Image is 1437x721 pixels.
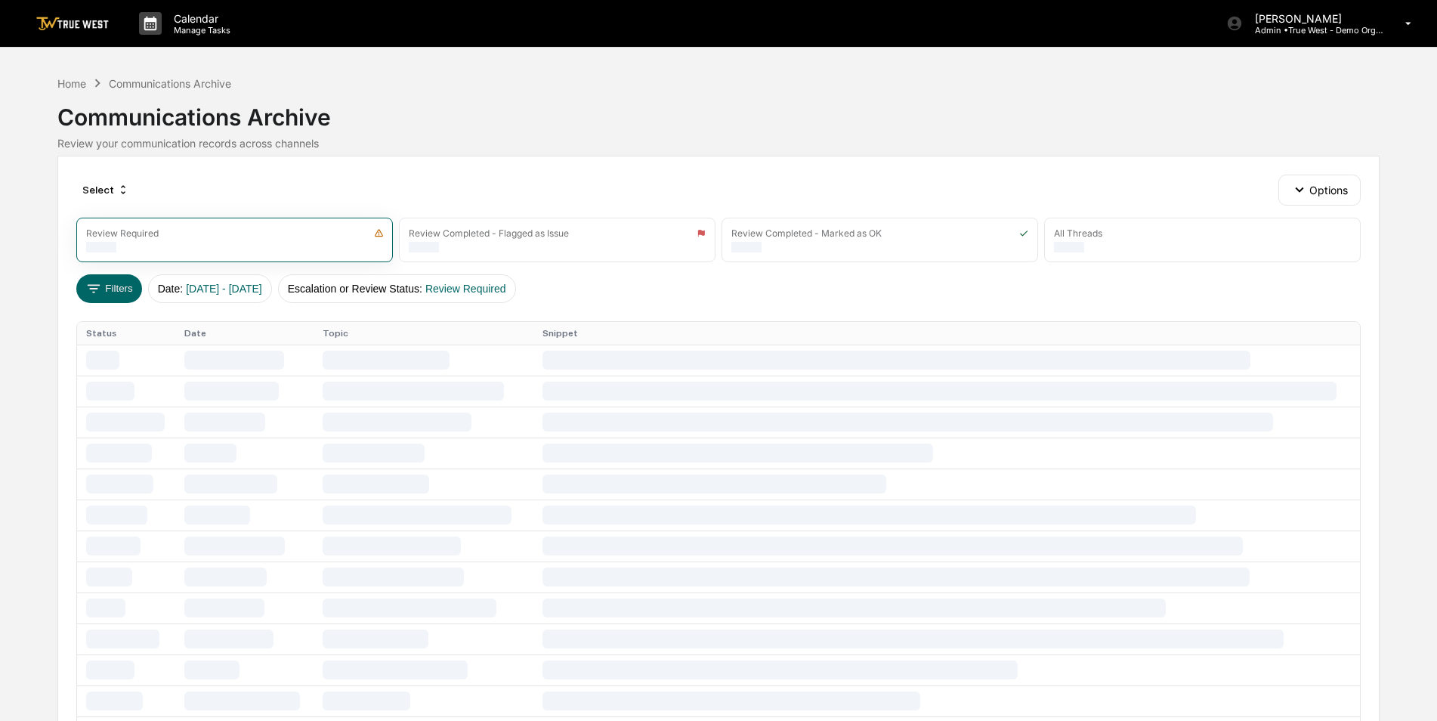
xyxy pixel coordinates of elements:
[697,228,706,238] img: icon
[57,137,1380,150] div: Review your communication records across channels
[278,274,516,303] button: Escalation or Review Status:Review Required
[731,227,882,239] div: Review Completed - Marked as OK
[1054,227,1102,239] div: All Threads
[76,178,135,202] div: Select
[186,283,262,295] span: [DATE] - [DATE]
[409,227,569,239] div: Review Completed - Flagged as Issue
[148,274,272,303] button: Date:[DATE] - [DATE]
[1278,175,1361,205] button: Options
[109,77,231,90] div: Communications Archive
[533,322,1360,345] th: Snippet
[1243,25,1383,36] p: Admin • True West - Demo Organization
[36,17,109,31] img: logo
[57,91,1380,131] div: Communications Archive
[76,274,142,303] button: Filters
[314,322,533,345] th: Topic
[1243,12,1383,25] p: [PERSON_NAME]
[175,322,314,345] th: Date
[77,322,175,345] th: Status
[162,25,238,36] p: Manage Tasks
[86,227,159,239] div: Review Required
[1019,228,1028,238] img: icon
[374,228,384,238] img: icon
[57,77,86,90] div: Home
[425,283,506,295] span: Review Required
[162,12,238,25] p: Calendar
